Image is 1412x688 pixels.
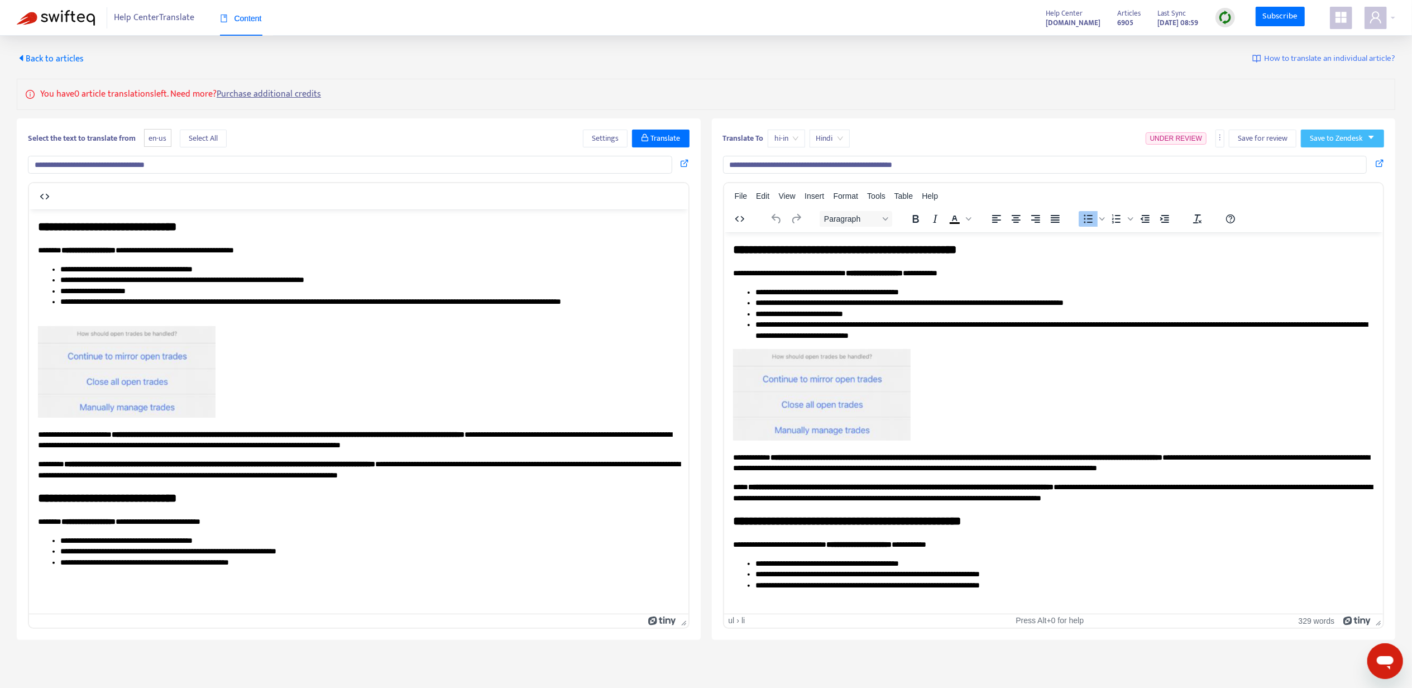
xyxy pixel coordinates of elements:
span: UNDER REVIEW [1150,135,1202,142]
div: Press the Up and Down arrow keys to resize the editor. [1371,614,1383,628]
a: [DOMAIN_NAME] [1046,16,1101,29]
button: Align center [1007,211,1026,227]
img: sync.dc5367851b00ba804db3.png [1218,11,1232,25]
div: Numbered list [1107,211,1135,227]
img: Swifteq [17,10,95,26]
a: Powered by Tiny [1343,616,1371,625]
span: user [1369,11,1382,24]
a: Powered by Tiny [648,616,676,625]
span: caret-down [1367,133,1375,141]
button: Undo [767,211,786,227]
span: Table [894,192,913,200]
span: Insert [805,192,824,200]
span: Hindi [816,130,843,147]
strong: [DATE] 08:59 [1158,17,1199,29]
span: Settings [592,132,619,145]
a: Purchase additional credits [217,87,321,102]
button: Translate [632,130,690,147]
span: Articles [1118,7,1141,20]
span: Translate [651,132,681,145]
span: Save for review [1238,132,1287,145]
strong: [DOMAIN_NAME] [1046,17,1101,29]
button: Save to Zendeskcaret-down [1301,130,1384,147]
span: Tools [867,192,886,200]
b: Translate To [723,132,764,145]
p: You have 0 article translations left. Need more? [40,88,321,101]
iframe: Rich Text Area [724,232,1384,614]
b: Select the text to translate from [28,132,136,145]
div: ul [729,616,735,625]
button: Decrease indent [1136,211,1155,227]
button: Bold [906,211,925,227]
span: Content [220,14,262,23]
span: View [779,192,796,200]
iframe: Button to launch messaging window [1367,643,1403,679]
div: Press the Up and Down arrow keys to resize the editor. [677,614,688,628]
div: Bullet list [1079,211,1107,227]
span: caret-left [17,54,26,63]
button: Block Paragraph [820,211,892,227]
img: image-link [1252,54,1261,63]
span: Save to Zendesk [1310,132,1363,145]
strong: 6905 [1118,17,1134,29]
span: more [1216,133,1224,141]
button: Clear formatting [1188,211,1207,227]
span: Help Center Translate [114,7,195,28]
span: Help Center [1046,7,1083,20]
span: How to translate an individual article? [1264,52,1395,65]
button: Align right [1026,211,1045,227]
span: Select All [189,132,218,145]
div: Text color Black [945,211,973,227]
button: Redo [787,211,806,227]
span: File [735,192,748,200]
span: appstore [1334,11,1348,24]
a: Subscribe [1256,7,1305,27]
button: Select All [180,130,227,147]
span: Edit [756,192,769,200]
div: Press Alt+0 for help [942,616,1157,625]
span: Format [834,192,858,200]
span: info-circle [26,88,35,99]
span: hi-in [774,130,798,147]
div: › [736,616,739,625]
button: Justify [1046,211,1065,227]
a: How to translate an individual article? [1252,52,1395,65]
div: li [741,616,745,625]
span: Last Sync [1158,7,1186,20]
button: Save for review [1229,130,1296,147]
span: Help [922,192,938,200]
button: Help [1221,211,1240,227]
button: Italic [926,211,945,227]
iframe: Rich Text Area [29,209,688,614]
button: Align left [987,211,1006,227]
button: Increase indent [1155,211,1174,227]
button: Settings [583,130,628,147]
button: 329 words [1299,616,1335,625]
button: more [1215,130,1224,147]
span: book [220,15,228,22]
span: Back to articles [17,51,84,66]
span: en-us [144,129,171,147]
span: Paragraph [824,214,879,223]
